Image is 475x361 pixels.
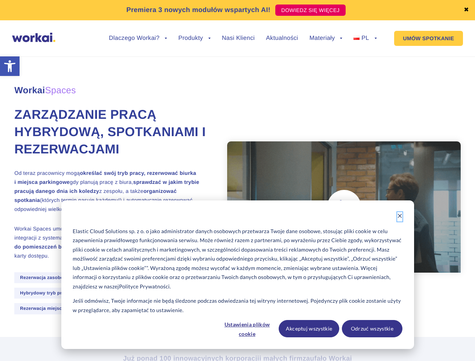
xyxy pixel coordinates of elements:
span: Hybrydowy tryb pracy [14,288,75,299]
span: zapewnia bezpieczny i wygodny , eliminując konieczność posiadania fizycznej karty dostępu. [14,235,206,259]
strong: sprawdzać w jakim trybie pracują danego dnia ich koledzy [14,179,199,194]
p: Jeśli odmówisz, Twoje informacje nie będą śledzone podczas odwiedzania tej witryny internetowej. ... [73,296,402,315]
a: Dlaczego Workai? [109,35,167,41]
span: Workai [14,77,76,95]
a: Materiały [310,35,343,41]
a: ✖ [464,7,469,13]
button: Akceptuj wszystkie [279,320,339,337]
span: PL [361,35,369,41]
em: Spaces [45,85,76,96]
button: Odrzuć wszystkie [342,320,402,337]
div: Cookie banner [61,200,414,349]
h1: Zarządzanie pracą hybrydową, spotkaniami i rezerwacjami [14,106,209,158]
p: Premiera 3 nowych modułów wspartych AI! [126,5,270,15]
strong: określać swój tryb pracy, rezerwować biurka i miejsca parkingowe [14,170,196,185]
p: Od teraz pracownicy mogą gdy planują pracę z biura, z zespołu, a także (których termin pasuje każ... [14,168,209,214]
button: Dismiss cookie banner [397,212,402,221]
p: Workai Spaces umożliwia również , a dzięki integracji z systemami kontroli dostępu [14,224,209,260]
a: Nasi Klienci [222,35,255,41]
a: Polityce Prywatności. [119,282,171,291]
a: DOWIEDZ SIĘ WIĘCEJ [275,5,346,16]
a: Produkty [178,35,211,41]
span: Rezerwacja miejsc parkingowych [14,303,101,314]
strong: organizować spotkania [14,188,177,203]
button: Ustawienia plików cookie [218,320,276,337]
a: Aktualności [266,35,298,41]
p: Elastic Cloud Solutions sp. z o. o jako administrator danych osobowych przetwarza Twoje dane osob... [73,227,402,291]
span: Rezerwacja zasobów biurowych [14,272,98,283]
a: UMÓW SPOTKANIE [394,31,463,46]
strong: dostęp do pomieszczeń biurowych [14,235,206,250]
